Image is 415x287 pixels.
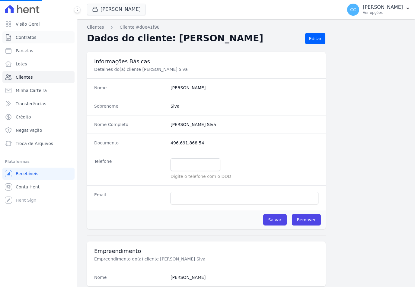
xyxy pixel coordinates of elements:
[94,256,297,262] p: Empreendimento do(a) cliente [PERSON_NAME] Slva
[2,84,75,96] a: Minha Carteira
[2,137,75,150] a: Troca de Arquivos
[94,248,318,255] h3: Empreendimento
[16,101,46,107] span: Transferências
[16,171,38,177] span: Recebíveis
[94,85,166,91] dt: Nome
[87,33,300,44] h2: Dados do cliente: [PERSON_NAME]
[94,103,166,109] dt: Sobrenome
[94,140,166,146] dt: Documento
[2,58,75,70] a: Lotes
[94,192,166,204] dt: Email
[87,4,146,15] button: [PERSON_NAME]
[2,71,75,83] a: Clientes
[16,114,31,120] span: Crédito
[171,103,318,109] dd: Slva
[16,21,40,27] span: Visão Geral
[16,34,36,40] span: Contratos
[16,74,33,80] span: Clientes
[305,33,325,44] a: Editar
[16,140,53,147] span: Troca de Arquivos
[16,127,42,133] span: Negativação
[350,8,356,12] span: CC
[171,85,318,91] dd: [PERSON_NAME]
[171,173,318,179] p: Digite o telefone com o DDD
[363,4,403,10] p: [PERSON_NAME]
[171,274,318,280] dd: [PERSON_NAME]
[2,124,75,136] a: Negativação
[263,214,287,225] input: Salvar
[94,158,166,179] dt: Telefone
[2,18,75,30] a: Visão Geral
[120,24,159,30] a: Cliente #d8e41f98
[16,48,33,54] span: Parcelas
[171,121,318,128] dd: [PERSON_NAME] Slva
[2,168,75,180] a: Recebíveis
[87,24,405,30] nav: Breadcrumb
[16,61,27,67] span: Lotes
[94,66,297,72] p: Detalhes do(a) cliente [PERSON_NAME] Slva
[94,121,166,128] dt: Nome Completo
[16,184,40,190] span: Conta Hent
[2,45,75,57] a: Parcelas
[16,87,47,93] span: Minha Carteira
[2,111,75,123] a: Crédito
[94,58,318,65] h3: Informações Básicas
[342,1,415,18] button: CC [PERSON_NAME] Ver opções
[171,140,318,146] dd: 496.691.868 54
[2,31,75,43] a: Contratos
[2,98,75,110] a: Transferências
[363,10,403,15] p: Ver opções
[87,24,104,30] a: Clientes
[2,181,75,193] a: Conta Hent
[94,274,166,280] dt: Nome
[292,214,321,225] a: Remover
[5,158,72,165] div: Plataformas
